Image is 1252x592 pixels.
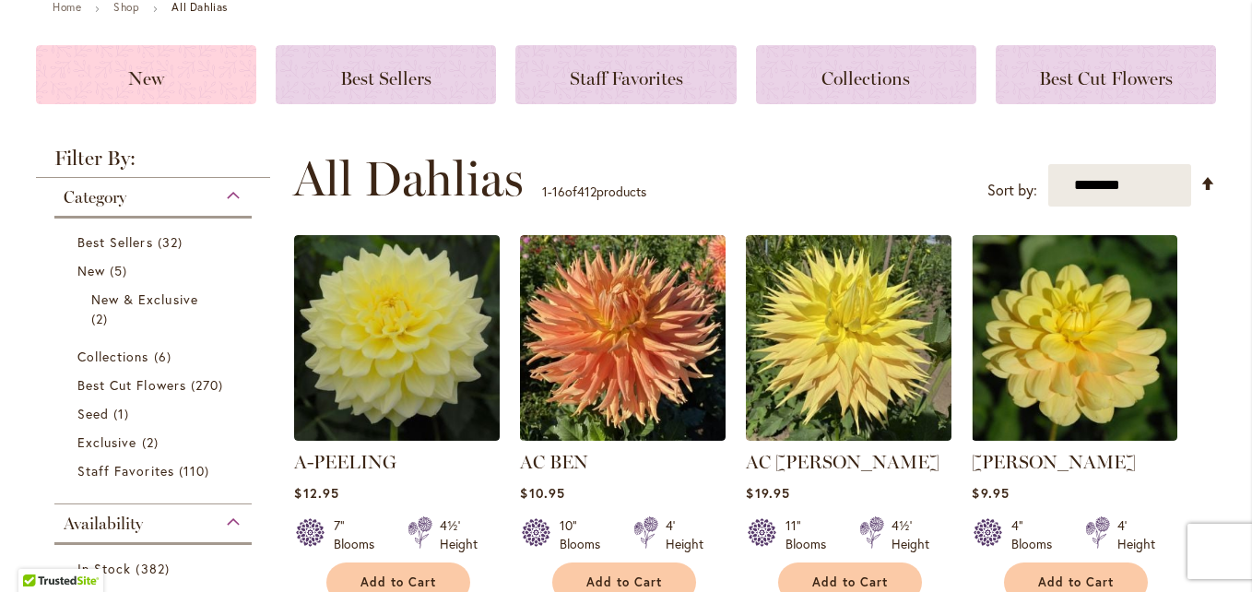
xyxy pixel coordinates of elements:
a: New [36,45,256,104]
span: 5 [110,261,132,280]
span: $9.95 [972,484,1009,502]
div: 4" Blooms [1011,516,1063,553]
a: In Stock 382 [77,559,233,578]
span: 110 [179,461,214,480]
span: Collections [821,67,910,89]
img: AC BEN [520,235,726,441]
span: Best Cut Flowers [77,376,186,394]
a: AC Jeri [746,427,951,444]
a: Best Sellers [77,232,233,252]
a: AC BEN [520,451,588,473]
span: Add to Cart [812,574,888,590]
span: Add to Cart [1038,574,1114,590]
span: Add to Cart [586,574,662,590]
span: Best Sellers [340,67,431,89]
iframe: Launch Accessibility Center [14,527,65,578]
div: 4½' Height [892,516,929,553]
span: 382 [136,559,173,578]
div: 4' Height [1117,516,1155,553]
span: Seed [77,405,109,422]
strong: Filter By: [36,148,270,178]
a: Staff Favorites [515,45,736,104]
span: Staff Favorites [570,67,683,89]
span: Best Cut Flowers [1039,67,1173,89]
span: $10.95 [520,484,564,502]
a: A-PEELING [294,451,396,473]
a: Collections [77,347,233,366]
span: Exclusive [77,433,136,451]
span: Add to Cart [360,574,436,590]
span: Best Sellers [77,233,153,251]
span: New & Exclusive [91,290,198,308]
span: Collections [77,348,149,365]
span: New [77,262,105,279]
a: Best Cut Flowers [996,45,1216,104]
span: $12.95 [294,484,338,502]
span: 412 [577,183,596,200]
span: 2 [91,309,112,328]
img: A-Peeling [294,235,500,441]
span: Category [64,187,126,207]
span: 2 [142,432,163,452]
div: 10" Blooms [560,516,611,553]
p: - of products [542,177,646,207]
label: Sort by: [987,173,1037,207]
a: Best Sellers [276,45,496,104]
span: 1 [542,183,548,200]
div: 4' Height [666,516,703,553]
span: 1 [113,404,134,423]
div: 4½' Height [440,516,478,553]
a: AC [PERSON_NAME] [746,451,939,473]
span: In Stock [77,560,131,577]
a: New [77,261,233,280]
a: A-Peeling [294,427,500,444]
a: AHOY MATEY [972,427,1177,444]
span: 6 [154,347,176,366]
a: Seed [77,404,233,423]
span: 32 [158,232,187,252]
div: 7" Blooms [334,516,385,553]
span: Availability [64,514,143,534]
a: Best Cut Flowers [77,375,233,395]
div: 11" Blooms [785,516,837,553]
img: AHOY MATEY [972,235,1177,441]
a: [PERSON_NAME] [972,451,1136,473]
a: Exclusive [77,432,233,452]
a: AC BEN [520,427,726,444]
img: AC Jeri [746,235,951,441]
span: 16 [552,183,565,200]
span: 270 [191,375,228,395]
span: All Dahlias [293,151,524,207]
a: New &amp; Exclusive [91,290,219,328]
span: Staff Favorites [77,462,174,480]
span: $19.95 [746,484,789,502]
a: Collections [756,45,976,104]
a: Staff Favorites [77,461,233,480]
span: New [128,67,164,89]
